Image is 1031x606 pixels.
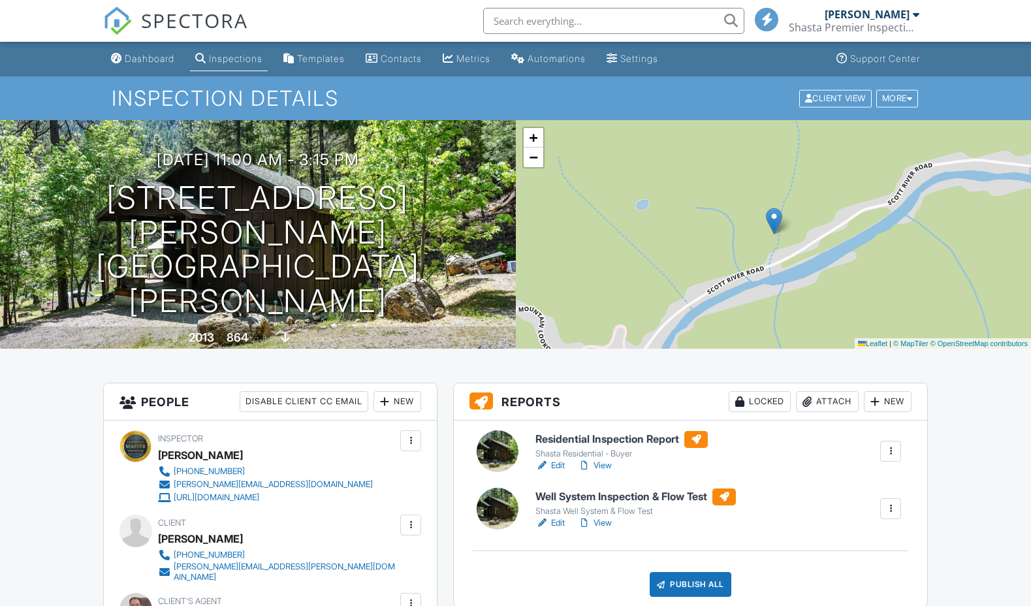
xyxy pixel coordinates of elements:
h6: Residential Inspection Report [535,431,708,448]
span: Inspector [158,434,203,443]
a: Inspections [190,47,268,71]
a: Residential Inspection Report Shasta Residential - Buyer [535,431,708,460]
div: 864 [227,330,248,344]
a: [PERSON_NAME][EMAIL_ADDRESS][PERSON_NAME][DOMAIN_NAME] [158,562,397,582]
a: © OpenStreetMap contributors [930,340,1028,347]
input: Search everything... [483,8,744,34]
div: Support Center [850,53,920,64]
div: Contacts [381,53,422,64]
span: crawlspace [292,334,332,343]
div: New [864,391,912,412]
span: Built [172,334,187,343]
a: Metrics [437,47,496,71]
span: Client's Agent [158,596,222,606]
div: Shasta Residential - Buyer [535,449,708,459]
a: Dashboard [106,47,180,71]
div: [PERSON_NAME] [158,445,243,465]
a: Zoom in [524,128,543,148]
a: Templates [278,47,350,71]
a: Edit [535,459,565,472]
a: [PERSON_NAME][EMAIL_ADDRESS][DOMAIN_NAME] [158,478,373,491]
a: Well System Inspection & Flow Test Shasta Well System & Flow Test [535,488,736,517]
div: Shasta Well System & Flow Test [535,506,736,517]
img: Marker [766,208,782,234]
div: Disable Client CC Email [240,391,368,412]
div: [PHONE_NUMBER] [174,466,245,477]
div: [PERSON_NAME] [158,529,243,549]
div: Client View [799,89,872,107]
span: sq. ft. [250,334,268,343]
h1: Inspection Details [112,87,920,110]
div: Settings [620,53,658,64]
h3: [DATE] 11:00 am - 3:15 pm [157,151,359,168]
div: Automations [528,53,586,64]
a: Leaflet [858,340,887,347]
div: [PERSON_NAME][EMAIL_ADDRESS][DOMAIN_NAME] [174,479,373,490]
span: + [529,129,537,146]
div: Locked [729,391,791,412]
a: Automations (Basic) [506,47,591,71]
div: More [876,89,919,107]
div: [PERSON_NAME] [825,8,910,21]
div: [PHONE_NUMBER] [174,550,245,560]
h3: Reports [454,383,927,421]
div: Attach [796,391,859,412]
a: Settings [601,47,663,71]
h3: People [104,383,437,421]
h6: Well System Inspection & Flow Test [535,488,736,505]
a: Edit [535,517,565,530]
span: − [529,149,537,165]
a: [PHONE_NUMBER] [158,549,397,562]
span: | [889,340,891,347]
a: [URL][DOMAIN_NAME] [158,491,373,504]
div: Publish All [650,572,731,597]
div: [URL][DOMAIN_NAME] [174,492,259,503]
div: Dashboard [125,53,174,64]
span: SPECTORA [141,7,248,34]
img: The Best Home Inspection Software - Spectora [103,7,132,35]
div: 2013 [189,330,214,344]
a: Support Center [831,47,925,71]
a: Contacts [360,47,427,71]
div: Shasta Premier Inspection Group [789,21,919,34]
div: [PERSON_NAME][EMAIL_ADDRESS][PERSON_NAME][DOMAIN_NAME] [174,562,397,582]
div: Inspections [209,53,262,64]
a: Zoom out [524,148,543,167]
a: Client View [798,93,875,103]
div: New [373,391,421,412]
a: © MapTiler [893,340,928,347]
a: SPECTORA [103,18,248,45]
a: [PHONE_NUMBER] [158,465,373,478]
div: Metrics [456,53,490,64]
h1: [STREET_ADDRESS][PERSON_NAME] [GEOGRAPHIC_DATA][PERSON_NAME] [21,181,495,319]
span: Client [158,518,186,528]
div: Templates [297,53,345,64]
a: View [578,517,612,530]
a: View [578,459,612,472]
